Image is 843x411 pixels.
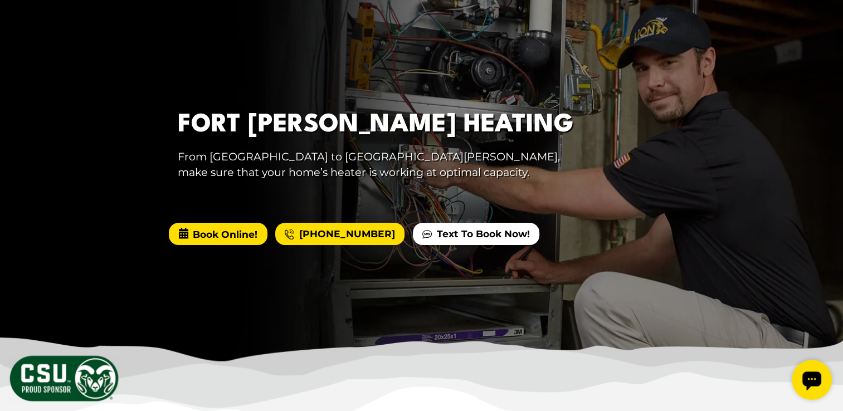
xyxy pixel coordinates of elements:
div: Open chat widget [4,4,45,45]
p: From [GEOGRAPHIC_DATA] to [GEOGRAPHIC_DATA][PERSON_NAME], make sure that your home’s heater is wo... [178,149,583,181]
h1: Fort [PERSON_NAME] Heating [178,106,583,144]
a: [PHONE_NUMBER] [275,223,405,245]
a: Text To Book Now! [413,223,539,245]
span: Book Online! [169,223,267,245]
img: CSU Sponsor Badge [8,354,120,403]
